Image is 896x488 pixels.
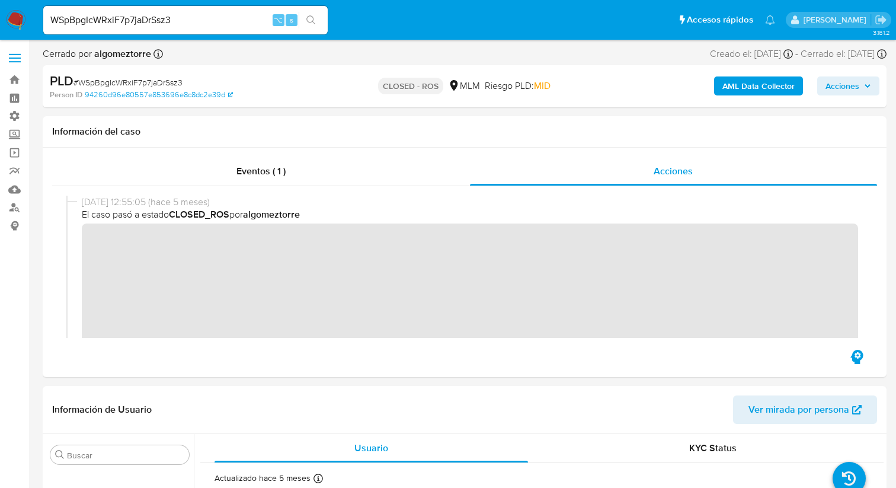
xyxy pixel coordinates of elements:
[714,76,803,95] button: AML Data Collector
[55,450,65,460] button: Buscar
[748,395,849,424] span: Ver mirada por persona
[43,12,328,28] input: Buscar usuario o caso...
[378,78,443,94] p: CLOSED - ROS
[52,126,877,138] h1: Información del caso
[50,90,82,100] b: Person ID
[354,441,388,455] span: Usuario
[50,71,73,90] b: PLD
[710,47,793,60] div: Creado el: [DATE]
[733,395,877,424] button: Ver mirada por persona
[52,404,152,416] h1: Información de Usuario
[875,14,887,26] a: Salir
[85,90,233,100] a: 94260d96e80557e853696e8c8dc2e39d
[215,473,311,484] p: Actualizado hace 5 meses
[299,12,323,28] button: search-icon
[485,79,551,93] span: Riesgo PLD:
[274,14,283,25] span: ⌥
[825,76,859,95] span: Acciones
[534,79,551,93] span: MID
[73,76,183,88] span: # WSpBpgIcWRxiF7p7jaDrSsz3
[290,14,293,25] span: s
[43,47,151,60] span: Cerrado por
[654,164,693,178] span: Acciones
[448,79,480,93] div: MLM
[689,441,737,455] span: KYC Status
[687,14,753,26] span: Accesos rápidos
[804,14,871,25] p: adriana.camarilloduran@mercadolibre.com.mx
[67,450,184,461] input: Buscar
[722,76,795,95] b: AML Data Collector
[801,47,887,60] div: Cerrado el: [DATE]
[765,15,775,25] a: Notificaciones
[795,47,798,60] span: -
[817,76,879,95] button: Acciones
[236,164,286,178] span: Eventos ( 1 )
[92,47,151,60] b: algomeztorre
